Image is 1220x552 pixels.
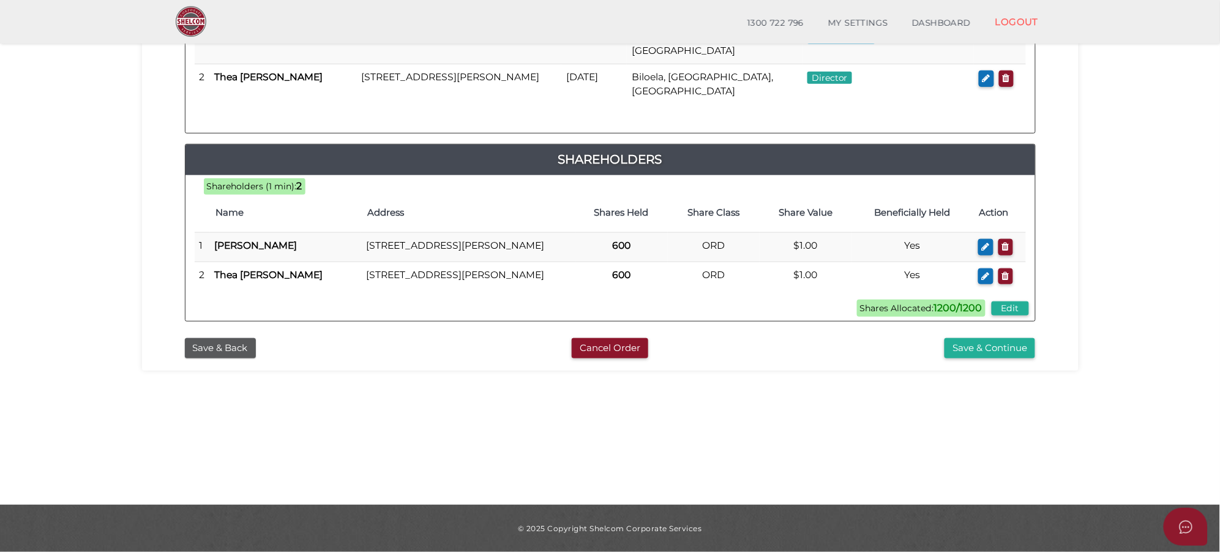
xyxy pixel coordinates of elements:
[816,11,900,36] a: MY SETTINGS
[207,181,297,192] span: Shareholders (1 min):
[760,262,851,290] td: $1.00
[674,208,754,218] h4: Share Class
[668,233,760,262] td: ORD
[979,208,1020,218] h4: Action
[215,240,298,251] b: [PERSON_NAME]
[668,262,760,290] td: ORD
[361,233,575,262] td: [STREET_ADDRESS][PERSON_NAME]
[735,11,816,36] a: 1300 722 796
[367,208,569,218] h4: Address
[195,233,210,262] td: 1
[215,71,323,83] b: Thea [PERSON_NAME]
[627,64,803,104] td: Biloela, [GEOGRAPHIC_DATA], [GEOGRAPHIC_DATA]
[851,262,973,290] td: Yes
[195,262,210,290] td: 2
[361,262,575,290] td: [STREET_ADDRESS][PERSON_NAME]
[612,269,631,281] b: 600
[151,523,1069,534] div: © 2025 Copyright Shelcom Corporate Services
[983,9,1051,34] a: LOGOUT
[297,180,302,192] b: 2
[185,338,256,358] button: Save & Back
[766,208,845,218] h4: Share Value
[857,300,986,317] span: Shares Allocated:
[992,301,1029,316] button: Edit
[582,208,662,218] h4: Shares Held
[215,269,323,281] b: Thea [PERSON_NAME]
[216,208,356,218] h4: Name
[760,233,851,262] td: $1.00
[900,11,983,36] a: DASHBOARD
[858,208,967,218] h4: Beneficially Held
[934,302,982,314] b: 1200/1200
[1164,508,1208,546] button: Open asap
[945,338,1035,358] button: Save & Continue
[356,64,561,104] td: [STREET_ADDRESS][PERSON_NAME]
[195,64,210,104] td: 2
[851,233,973,262] td: Yes
[561,64,627,104] td: [DATE]
[612,240,631,251] b: 600
[807,72,852,84] span: Director
[185,149,1035,169] a: Shareholders
[572,338,648,358] button: Cancel Order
